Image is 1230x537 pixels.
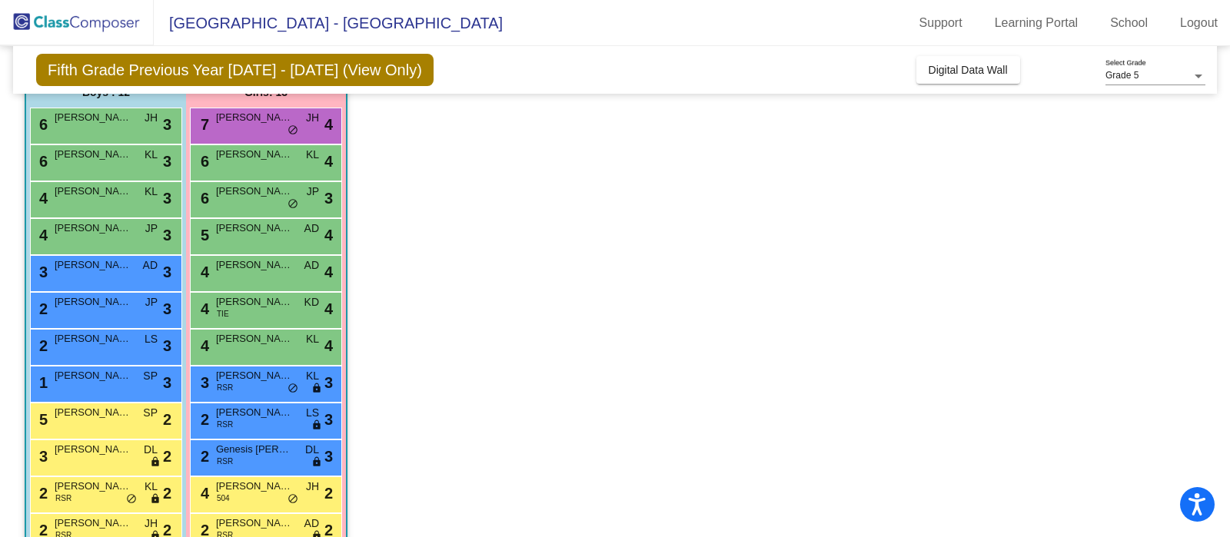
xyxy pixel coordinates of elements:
span: Digital Data Wall [929,64,1008,76]
span: do_not_disturb_alt [126,493,137,506]
span: [PERSON_NAME] [216,110,293,125]
span: 4 [35,227,48,244]
span: 2 [197,411,209,428]
span: LS [306,405,319,421]
span: 2 [35,485,48,502]
span: 3 [197,374,209,391]
span: 3 [163,224,171,247]
span: [PERSON_NAME] [216,147,293,162]
span: lock [150,456,161,469]
span: 3 [163,371,171,394]
span: [PERSON_NAME] [55,147,131,162]
span: 2 [35,337,48,354]
span: do_not_disturb_alt [288,198,298,210]
span: lock [311,419,322,432]
span: [PERSON_NAME] [216,220,293,236]
span: SP [143,405,158,421]
a: School [1098,11,1160,35]
span: [PERSON_NAME] [55,442,131,457]
span: [PERSON_NAME] [55,294,131,310]
span: [PERSON_NAME] [55,110,131,125]
span: 2 [163,482,171,505]
span: 2 [324,482,333,505]
span: [PERSON_NAME] [216,294,293,310]
span: AD [304,220,319,237]
span: RSR [217,382,233,393]
span: JH [145,515,158,532]
span: 3 [324,445,333,468]
span: KD [304,294,319,310]
span: 2 [197,448,209,465]
span: [PERSON_NAME] [55,257,131,273]
span: KL [306,147,319,163]
span: 3 [35,264,48,280]
span: 4 [324,260,333,283]
a: Learning Portal [982,11,1091,35]
span: [PERSON_NAME] [216,368,293,383]
span: 3 [163,113,171,136]
span: 4 [324,150,333,173]
span: KL [145,184,158,200]
span: AD [143,257,158,273]
span: [PERSON_NAME] [55,368,131,383]
span: DL [144,442,158,458]
span: 4 [324,297,333,320]
button: Digital Data Wall [916,56,1020,84]
span: AD [304,515,319,532]
span: 6 [197,153,209,170]
span: 7 [197,116,209,133]
span: [PERSON_NAME] [55,405,131,420]
span: 4 [197,485,209,502]
span: RSR [217,419,233,430]
span: 5 [197,227,209,244]
span: 4 [35,190,48,207]
span: Fifth Grade Previous Year [DATE] - [DATE] (View Only) [36,54,434,86]
span: [PERSON_NAME] [55,331,131,346]
span: [GEOGRAPHIC_DATA] - [GEOGRAPHIC_DATA] [154,11,503,35]
span: AD [304,257,319,273]
span: 4 [324,113,333,136]
span: 3 [324,371,333,394]
span: lock [311,456,322,469]
span: 4 [197,264,209,280]
span: [PERSON_NAME] [216,257,293,273]
span: DL [305,442,319,458]
span: 1 [35,374,48,391]
a: Support [907,11,975,35]
span: TIE [217,308,229,320]
span: 4 [324,334,333,357]
span: [PERSON_NAME] [55,479,131,494]
span: Grade 5 [1105,70,1139,81]
span: 6 [35,153,48,170]
span: 2 [163,445,171,468]
span: [PERSON_NAME] [55,220,131,236]
span: KL [145,479,158,495]
span: 3 [163,260,171,283]
span: 3 [163,334,171,357]
span: [PERSON_NAME] [216,405,293,420]
span: 3 [163,297,171,320]
a: Logout [1168,11,1230,35]
span: 504 [217,492,230,504]
span: [PERSON_NAME] [216,184,293,199]
span: Genesis [PERSON_NAME] [216,442,293,457]
span: JP [145,220,158,237]
span: [PERSON_NAME] [55,515,131,531]
span: 3 [163,187,171,210]
span: 2 [163,408,171,431]
span: 4 [324,224,333,247]
span: [PERSON_NAME] [216,331,293,346]
span: do_not_disturb_alt [288,493,298,506]
span: KL [306,331,319,347]
span: do_not_disturb_alt [288,383,298,395]
span: RSR [55,492,71,504]
span: JP [307,184,319,200]
span: LS [145,331,158,347]
span: lock [150,493,161,506]
span: do_not_disturb_alt [288,124,298,137]
span: JP [145,294,158,310]
span: 2 [35,300,48,317]
span: 3 [163,150,171,173]
span: JH [145,110,158,126]
span: RSR [217,456,233,467]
